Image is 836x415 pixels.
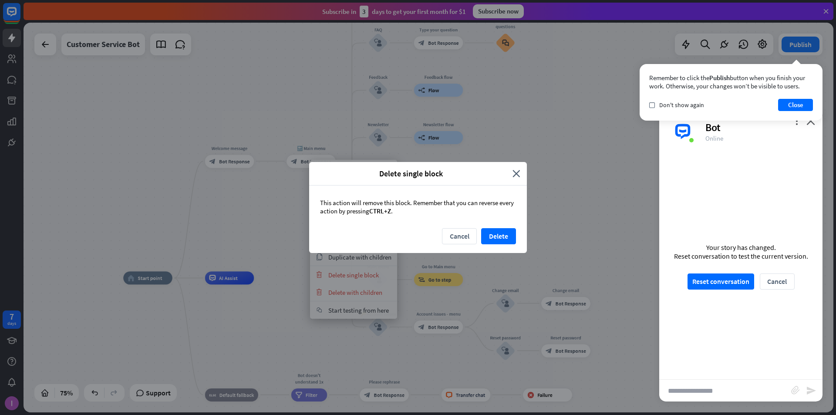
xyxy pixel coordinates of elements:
[778,99,813,111] button: Close
[481,228,516,244] button: Delete
[806,117,815,125] i: close
[316,169,506,179] span: Delete single block
[7,3,33,30] button: Open LiveChat chat widget
[705,134,812,142] div: Online
[442,228,477,244] button: Cancel
[512,169,520,179] i: close
[649,74,813,90] div: Remember to click the button when you finish your work. Otherwise, your changes won’t be visible ...
[705,121,812,134] div: Bot
[674,243,808,252] div: Your story has changed.
[792,117,801,125] i: more_vert
[309,186,527,228] div: This action will remove this block. Remember that you can reverse every action by pressing .
[674,252,808,260] div: Reset conversation to test the current version.
[659,101,704,109] span: Don't show again
[369,207,391,215] span: CTRL+Z
[760,273,795,290] button: Cancel
[806,385,816,396] i: send
[791,386,800,395] i: block_attachment
[709,74,730,82] span: Publish
[688,273,754,290] button: Reset conversation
